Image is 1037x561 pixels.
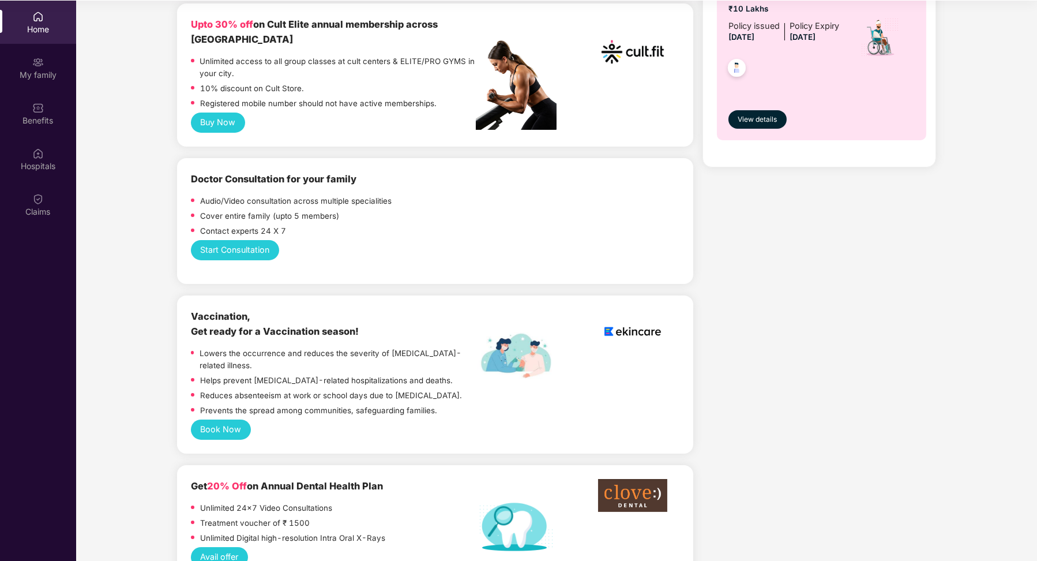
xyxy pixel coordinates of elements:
img: pc2.png [476,40,557,130]
img: svg+xml;base64,PHN2ZyBpZD0iQmVuZWZpdHMiIHhtbG5zPSJodHRwOi8vd3d3LnczLm9yZy8yMDAwL3N2ZyIgd2lkdGg9Ij... [32,102,44,114]
img: svg+xml;base64,PHN2ZyBpZD0iQ2xhaW0iIHhtbG5zPSJodHRwOi8vd3d3LnczLm9yZy8yMDAwL3N2ZyIgd2lkdGg9IjIwIi... [32,193,44,205]
p: Contact experts 24 X 7 [200,225,286,237]
img: svg+xml;base64,PHN2ZyBpZD0iSG9zcGl0YWxzIiB4bWxucz0iaHR0cDovL3d3dy53My5vcmcvMjAwMC9zdmciIHdpZHRoPS... [32,148,44,159]
p: Lowers the occurrence and reduces the severity of [MEDICAL_DATA]-related illness. [200,347,476,372]
img: logoEkincare.png [598,309,667,354]
p: Registered mobile number should not have active memberships. [200,98,437,110]
div: Policy issued [728,20,780,33]
p: 10% discount on Cult Store. [200,83,304,95]
span: [DATE] [790,32,816,42]
img: svg+xml;base64,PHN2ZyB3aWR0aD0iMjAiIGhlaWdodD0iMjAiIHZpZXdCb3g9IjAgMCAyMCAyMCIgZmlsbD0ibm9uZSIgeG... [32,57,44,68]
span: ₹10 Lakhs [728,3,839,15]
img: cult.png [598,17,667,87]
p: Unlimited 24x7 Video Consultations [200,502,332,514]
span: [DATE] [728,32,754,42]
button: Book Now [191,420,251,440]
p: Unlimited Digital high-resolution Intra Oral X-Rays [200,532,385,544]
div: Policy Expiry [790,20,839,33]
img: icon [860,17,900,58]
img: clove-dental%20png.png [598,479,667,512]
span: 20% Off [207,480,247,492]
p: Cover entire family (upto 5 members) [200,210,339,222]
span: View details [738,114,777,125]
p: Treatment voucher of ₹ 1500 [200,517,310,529]
button: Buy Now [191,113,245,133]
b: Doctor Consultation for your family [191,173,356,185]
img: Dental%20helath%20plan.png [476,502,557,552]
button: View details [728,110,787,129]
p: Audio/Video consultation across multiple specialities [200,195,392,207]
p: Prevents the spread among communities, safeguarding families. [200,405,437,417]
p: Reduces absenteeism at work or school days due to [MEDICAL_DATA]. [200,390,462,402]
p: Unlimited access to all group classes at cult centers & ELITE/PRO GYMS in your city. [200,55,476,80]
b: Upto 30% off [191,18,253,30]
img: svg+xml;base64,PHN2ZyBpZD0iSG9tZSIgeG1sbnM9Imh0dHA6Ly93d3cudzMub3JnLzIwMDAvc3ZnIiB3aWR0aD0iMjAiIG... [32,11,44,23]
p: Helps prevent [MEDICAL_DATA]-related hospitalizations and deaths. [200,375,453,387]
b: on Cult Elite annual membership across [GEOGRAPHIC_DATA] [191,18,438,45]
button: Start Consultation [191,240,279,260]
img: labelEkincare.png [476,332,557,379]
b: Get on Annual Dental Health Plan [191,480,383,492]
img: svg+xml;base64,PHN2ZyB4bWxucz0iaHR0cDovL3d3dy53My5vcmcvMjAwMC9zdmciIHdpZHRoPSI0OC45NDMiIGhlaWdodD... [723,55,751,84]
b: Vaccination, Get ready for a Vaccination season! [191,311,359,337]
